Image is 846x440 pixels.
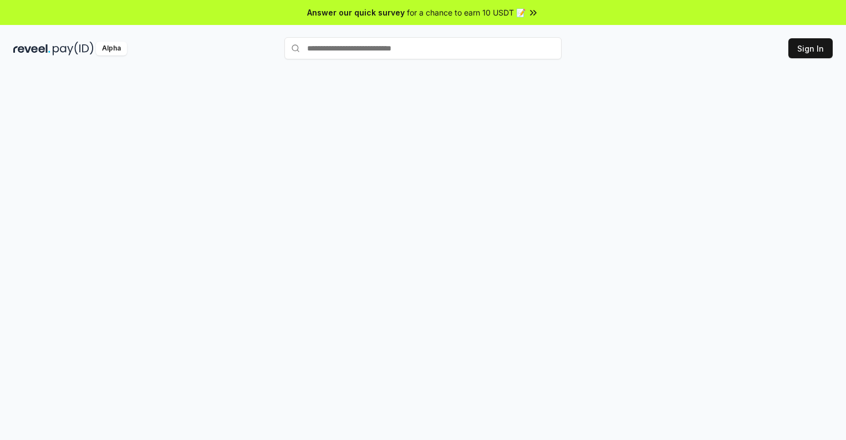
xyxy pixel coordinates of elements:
[307,7,405,18] span: Answer our quick survey
[96,42,127,55] div: Alpha
[53,42,94,55] img: pay_id
[13,42,50,55] img: reveel_dark
[407,7,526,18] span: for a chance to earn 10 USDT 📝
[788,38,833,58] button: Sign In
